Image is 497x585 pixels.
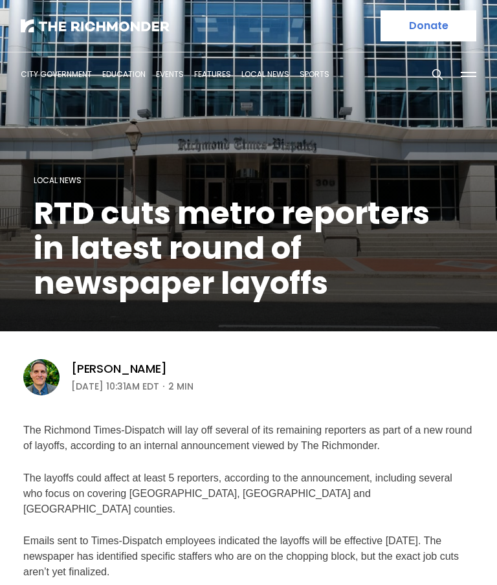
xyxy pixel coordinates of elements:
[300,69,329,80] a: Sports
[34,196,463,301] h1: RTD cuts metro reporters in latest round of newspaper layoffs
[71,379,159,394] time: [DATE] 10:31AM EDT
[428,65,447,84] button: Search this site
[34,175,82,186] a: Local News
[23,423,474,454] p: The Richmond Times-Dispatch will lay off several of its remaining reporters as part of a new roun...
[71,361,167,377] a: [PERSON_NAME]
[102,69,146,80] a: Education
[156,69,184,80] a: Events
[241,69,289,80] a: Local News
[23,359,60,395] img: Graham Moomaw
[381,10,476,41] a: Donate
[23,470,474,517] p: The layoffs could affect at least 5 reporters, according to the announcement, including several w...
[23,533,474,580] p: Emails sent to Times-Dispatch employees indicated the layoffs will be effective [DATE]. The newsp...
[168,379,193,394] span: 2 min
[21,19,170,32] img: The Richmonder
[194,69,231,80] a: Features
[21,69,92,80] a: City Government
